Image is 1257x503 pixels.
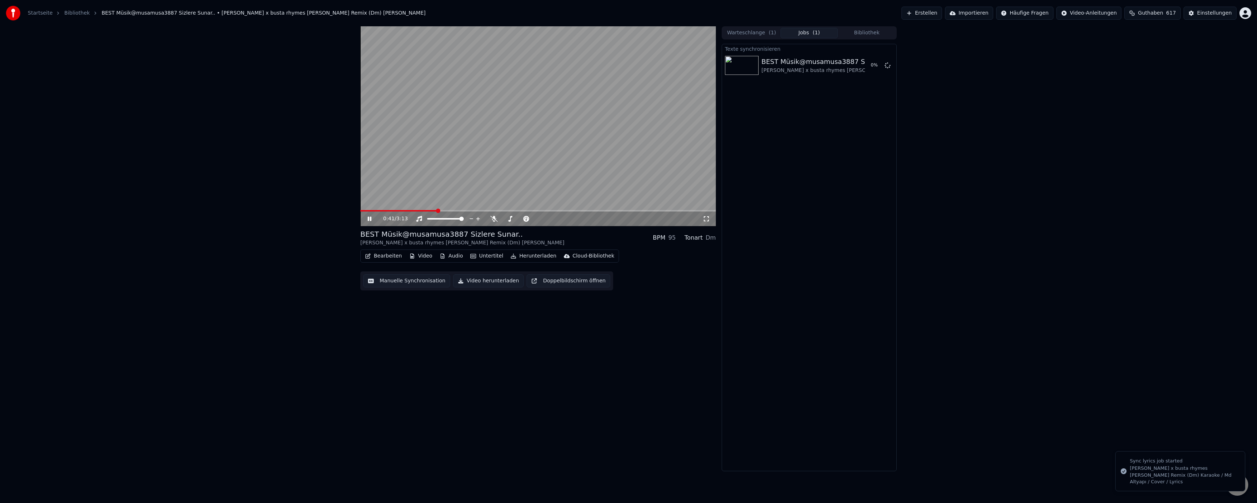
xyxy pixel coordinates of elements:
[781,28,838,38] button: Jobs
[945,7,993,20] button: Importieren
[102,9,426,17] span: BEST Müsik@musamusa3887 Sizlere Sunar.. • [PERSON_NAME] x busta rhymes [PERSON_NAME] Remix (Dm) [...
[508,251,559,261] button: Herunterladen
[1124,7,1181,20] button: Guthaben617
[1130,457,1239,465] div: Sync lyrics job started
[362,251,405,261] button: Bearbeiten
[1138,9,1163,17] span: Guthaben
[406,251,435,261] button: Video
[762,67,966,74] div: [PERSON_NAME] x busta rhymes [PERSON_NAME] Remix (Dm) [PERSON_NAME]
[28,9,53,17] a: Startseite
[706,233,716,242] div: Dm
[527,274,610,287] button: Doppelbildschirm öffnen
[996,7,1053,20] button: Häufige Fragen
[838,28,896,38] button: Bibliothek
[684,233,703,242] div: Tonart
[363,274,450,287] button: Manuelle Synchronisation
[1130,465,1239,485] div: [PERSON_NAME] x busta rhymes [PERSON_NAME] Remix (Dm) Karaoke / Md Altyapı / Cover / Lyrics
[396,215,408,222] span: 3:13
[360,229,565,239] div: BEST Müsik@musamusa3887 Sizlere Sunar..
[28,9,426,17] nav: breadcrumb
[360,239,565,247] div: [PERSON_NAME] x busta rhymes [PERSON_NAME] Remix (Dm) [PERSON_NAME]
[769,29,776,37] span: ( 1 )
[653,233,665,242] div: BPM
[437,251,466,261] button: Audio
[668,233,676,242] div: 95
[6,6,20,20] img: youka
[573,252,614,260] div: Cloud-Bibliothek
[1184,7,1237,20] button: Einstellungen
[64,9,90,17] a: Bibliothek
[901,7,942,20] button: Erstellen
[1166,9,1176,17] span: 617
[1197,9,1232,17] div: Einstellungen
[723,28,781,38] button: Warteschlange
[813,29,820,37] span: ( 1 )
[762,57,966,67] div: BEST Müsik@musamusa3887 Sizlere Sunar..
[383,215,401,222] div: /
[871,62,882,68] div: 0 %
[722,44,896,53] div: Texte synchronisieren
[453,274,524,287] button: Video herunterladen
[467,251,506,261] button: Untertitel
[383,215,395,222] span: 0:41
[1056,7,1122,20] button: Video-Anleitungen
